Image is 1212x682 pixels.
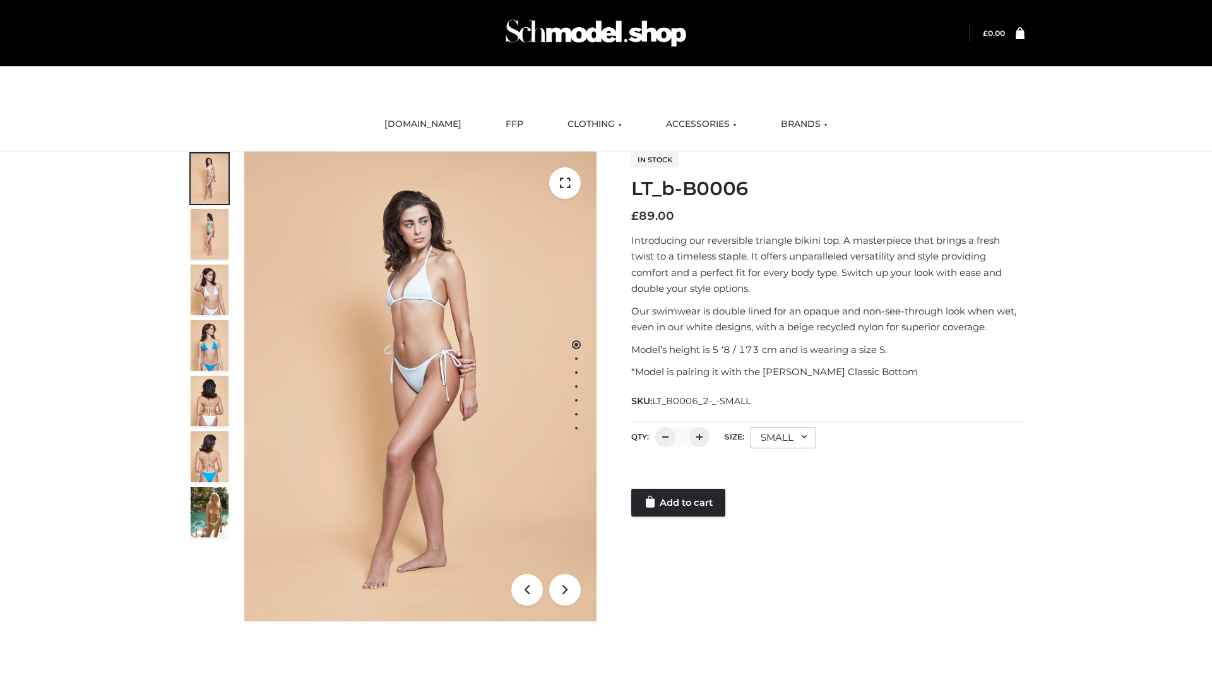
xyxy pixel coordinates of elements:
[191,487,229,537] img: Arieltop_CloudNine_AzureSky2.jpg
[631,232,1025,297] p: Introducing our reversible triangle bikini top. A masterpiece that brings a fresh twist to a time...
[631,303,1025,335] p: Our swimwear is double lined for an opaque and non-see-through look when wet, even in our white d...
[983,28,1005,38] a: £0.00
[631,209,674,223] bdi: 89.00
[244,152,597,621] img: ArielClassicBikiniTop_CloudNine_AzureSky_OW114ECO_1
[652,395,751,407] span: LT_B0006_2-_-SMALL
[631,342,1025,358] p: Model’s height is 5 ‘8 / 173 cm and is wearing a size S.
[191,209,229,260] img: ArielClassicBikiniTop_CloudNine_AzureSky_OW114ECO_2-scaled.jpg
[191,320,229,371] img: ArielClassicBikiniTop_CloudNine_AzureSky_OW114ECO_4-scaled.jpg
[191,376,229,426] img: ArielClassicBikiniTop_CloudNine_AzureSky_OW114ECO_7-scaled.jpg
[656,111,746,138] a: ACCESSORIES
[631,177,1025,200] h1: LT_b-B0006
[191,431,229,482] img: ArielClassicBikiniTop_CloudNine_AzureSky_OW114ECO_8-scaled.jpg
[191,153,229,204] img: ArielClassicBikiniTop_CloudNine_AzureSky_OW114ECO_1-scaled.jpg
[983,28,1005,38] bdi: 0.00
[501,8,691,58] img: Schmodel Admin 964
[771,111,837,138] a: BRANDS
[631,393,752,409] span: SKU:
[558,111,631,138] a: CLOTHING
[496,111,533,138] a: FFP
[631,364,1025,380] p: *Model is pairing it with the [PERSON_NAME] Classic Bottom
[725,432,744,441] label: Size:
[631,489,725,517] a: Add to cart
[983,28,988,38] span: £
[631,432,649,441] label: QTY:
[191,265,229,315] img: ArielClassicBikiniTop_CloudNine_AzureSky_OW114ECO_3-scaled.jpg
[631,209,639,223] span: £
[751,427,816,448] div: SMALL
[631,152,679,167] span: In stock
[375,111,471,138] a: [DOMAIN_NAME]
